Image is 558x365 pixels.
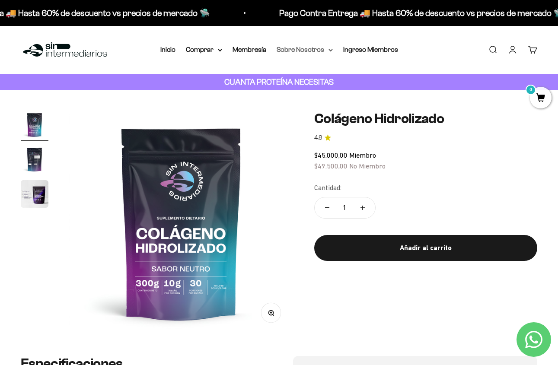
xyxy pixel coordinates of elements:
button: Ir al artículo 2 [21,146,48,176]
span: Miembro [349,151,376,159]
a: 0 [530,94,552,103]
img: Colágeno Hidrolizado [21,180,48,208]
summary: Comprar [186,44,222,55]
button: Reducir cantidad [315,197,340,218]
div: Comparativa con otros productos similares [10,112,179,127]
button: Ir al artículo 1 [21,111,48,141]
img: Colágeno Hidrolizado [21,146,48,173]
a: Membresía [233,46,266,53]
a: Ingreso Miembros [343,46,398,53]
mark: 0 [526,85,536,95]
div: Detalles sobre ingredientes "limpios" [10,60,179,76]
div: Certificaciones de calidad [10,95,179,110]
button: Enviar [141,149,179,164]
img: Colágeno Hidrolizado [69,111,293,335]
span: Enviar [142,149,178,164]
a: 4.84.8 de 5.0 estrellas [314,133,537,143]
span: No Miembro [349,162,386,170]
span: $45.000,00 [314,151,348,159]
div: Añadir al carrito [332,242,520,254]
button: Ir al artículo 3 [21,180,48,210]
button: Aumentar cantidad [350,197,375,218]
div: País de origen de ingredientes [10,78,179,93]
img: Colágeno Hidrolizado [21,111,48,139]
input: Otra (por favor especifica) [29,130,178,144]
span: 4.8 [314,133,322,143]
strong: CUANTA PROTEÍNA NECESITAS [224,77,334,86]
label: Cantidad: [314,182,341,194]
h1: Colágeno Hidrolizado [314,111,537,126]
p: Para decidirte a comprar este suplemento, ¿qué información específica sobre su pureza, origen o c... [10,14,179,53]
span: $49.500,00 [314,162,348,170]
button: Añadir al carrito [314,235,537,261]
summary: Sobre Nosotros [277,44,333,55]
a: Inicio [160,46,175,53]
